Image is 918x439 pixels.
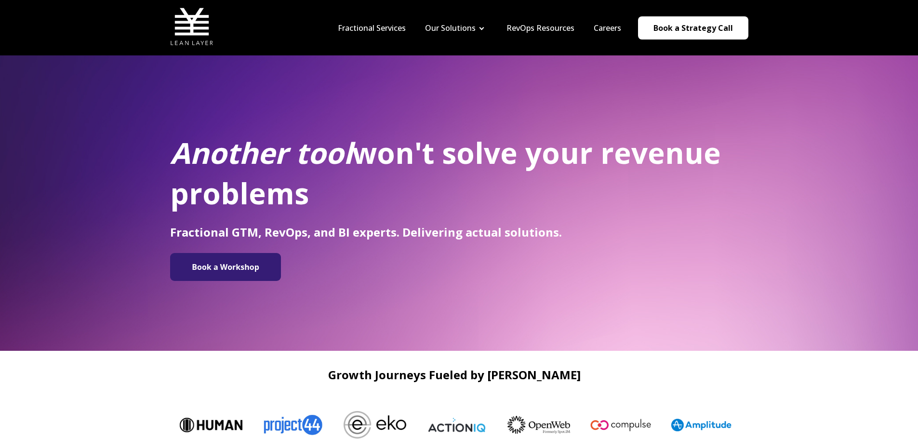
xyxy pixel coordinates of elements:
img: OpenWeb [506,416,569,434]
a: Our Solutions [425,23,476,33]
div: Navigation Menu [328,23,631,33]
a: Careers [594,23,621,33]
em: Another tool [170,133,352,173]
img: Amplitude [670,419,733,431]
span: Fractional GTM, RevOps, and BI experts. Delivering actual solutions. [170,224,562,240]
a: RevOps Resources [506,23,574,33]
img: Lean Layer Logo [170,5,213,48]
img: Book a Workshop [175,257,276,277]
span: won't solve your revenue problems [170,133,721,213]
img: ActionIQ [425,417,487,433]
a: Fractional Services [338,23,406,33]
h2: Growth Journeys Fueled by [PERSON_NAME] [170,368,739,381]
a: Book a Strategy Call [638,16,748,40]
img: Eko [343,411,405,439]
img: Human [179,418,241,432]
